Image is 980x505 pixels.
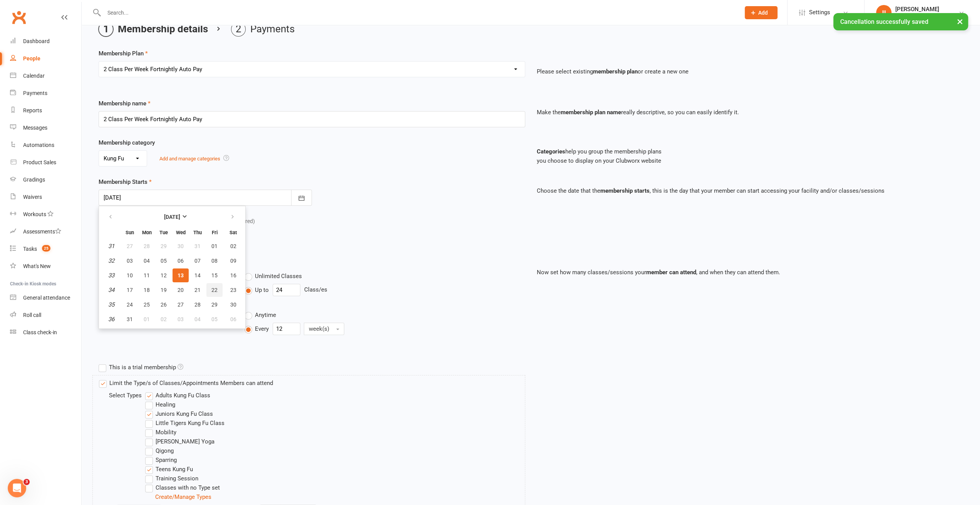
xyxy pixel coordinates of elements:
button: 30 [223,298,243,312]
small: Thursday [193,230,202,235]
a: Calendar [10,67,81,85]
button: 01 [139,312,155,326]
a: Tasks 25 [10,240,81,258]
button: 20 [173,283,189,297]
span: 28 [194,302,201,308]
button: 29 [156,239,172,253]
label: Healing [145,400,175,409]
a: Reports [10,102,81,119]
span: 04 [194,316,201,322]
button: 28 [189,298,206,312]
a: Class kiosk mode [10,324,81,341]
span: 02 [161,316,167,322]
span: 17 [127,287,133,293]
a: Waivers [10,188,81,206]
button: 17 [122,283,138,297]
em: 31 [108,243,114,250]
span: 06 [178,258,184,264]
span: 10 [127,272,133,278]
span: 14 [194,272,201,278]
span: 28 [144,243,150,249]
p: Now set how many classes/sessions your , and when they can attend them. [537,268,963,277]
button: 07 [189,254,206,268]
button: 16 [223,268,243,282]
a: Add and manage categories [159,156,220,162]
span: 26 [161,302,167,308]
div: Calendar [23,73,45,79]
a: Assessments [10,223,81,240]
span: 13 [178,272,184,278]
span: 23 [230,287,236,293]
button: 22 [206,283,223,297]
em: 32 [108,257,114,264]
span: Every [255,324,269,332]
span: 05 [211,316,218,322]
label: Mobility [145,428,176,437]
span: week(s) [309,325,329,332]
button: 09 [223,254,243,268]
span: 25 [144,302,150,308]
button: 29 [206,298,223,312]
button: 21 [189,283,206,297]
a: General attendance kiosk mode [10,289,81,307]
span: 18 [144,287,150,293]
small: Tuesday [159,230,168,235]
small: Friday [212,230,218,235]
button: 06 [223,312,243,326]
button: 04 [139,254,155,268]
a: Clubworx [9,8,28,27]
a: Messages [10,119,81,137]
small: Sunday [126,230,134,235]
em: 34 [108,287,114,293]
button: 05 [206,312,223,326]
label: [PERSON_NAME] Yoga [145,437,214,446]
span: 09 [230,258,236,264]
span: 27 [127,243,133,249]
input: Search... [102,7,735,18]
span: 02 [230,243,236,249]
label: Membership name [99,99,151,108]
a: People [10,50,81,67]
div: Tasks [23,246,37,252]
div: What's New [23,263,51,269]
button: Add [745,6,777,19]
span: 30 [230,302,236,308]
span: 31 [127,316,133,322]
button: 12 [156,268,172,282]
div: When can they attend? [93,310,239,319]
div: Dashboard [23,38,50,44]
span: 21 [194,287,201,293]
div: Class check-in [23,329,57,335]
button: 03 [173,312,189,326]
button: 02 [156,312,172,326]
div: Select Types [109,391,155,400]
strong: Categories [537,148,565,155]
span: 19 [161,287,167,293]
button: 06 [173,254,189,268]
button: 27 [122,239,138,253]
label: Training Session [145,474,198,483]
span: 22 [211,287,218,293]
small: Monday [142,230,152,235]
span: 12 [161,272,167,278]
label: Membership category [99,138,155,147]
button: 05 [156,254,172,268]
div: Gradings [23,177,45,183]
label: Sparring [145,455,177,465]
strong: membership starts [600,187,650,194]
button: 03 [122,254,138,268]
label: Membership Plan [99,49,148,58]
button: 15 [206,268,223,282]
button: 10 [122,268,138,282]
button: 04 [189,312,206,326]
button: 13 [173,268,189,282]
label: Teens Kung Fu [145,465,193,474]
strong: membership plan [593,68,638,75]
a: Dashboard [10,33,81,50]
span: 06 [230,316,236,322]
button: 28 [139,239,155,253]
div: Product Sales [23,159,56,165]
span: Unlimited Classes [255,272,302,280]
div: Workouts [23,211,46,217]
div: Reports [23,107,42,113]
